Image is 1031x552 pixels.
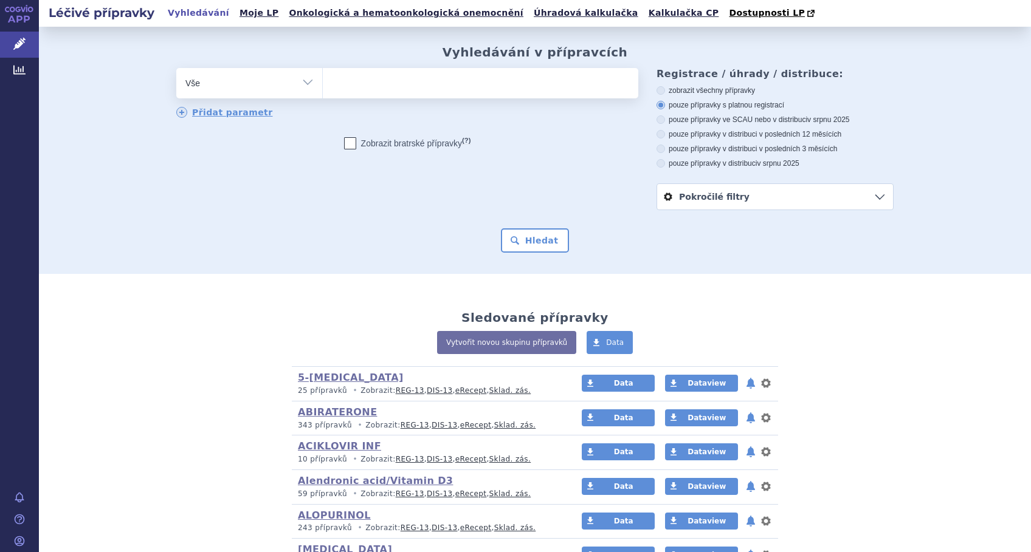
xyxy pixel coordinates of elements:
button: notifikace [745,411,757,425]
a: eRecept [455,386,487,395]
button: notifikace [745,376,757,390]
a: Pokročilé filtry [657,184,893,210]
p: Zobrazit: , , , [298,454,559,465]
span: Data [614,517,633,525]
a: Kalkulačka CP [645,5,723,21]
a: Data [582,478,655,495]
span: Dataview [688,448,726,456]
a: DIS-13 [427,386,452,395]
span: Data [614,379,633,387]
label: pouze přípravky ve SCAU nebo v distribuci [657,115,894,124]
button: nastavení [760,479,772,494]
span: 243 přípravků [298,523,352,532]
a: Dostupnosti LP [725,5,821,22]
a: 5-[MEDICAL_DATA] [298,372,404,383]
a: eRecept [460,421,492,429]
button: Hledat [501,228,570,253]
p: Zobrazit: , , , [298,420,559,431]
span: 25 přípravků [298,386,347,395]
a: Sklad. zás. [489,386,531,395]
button: nastavení [760,514,772,528]
a: Moje LP [236,5,282,21]
button: notifikace [745,514,757,528]
a: Sklad. zás. [489,455,531,463]
p: Zobrazit: , , , [298,523,559,533]
button: notifikace [745,445,757,459]
button: notifikace [745,479,757,494]
span: Data [606,338,624,347]
label: pouze přípravky v distribuci v posledních 12 měsících [657,129,894,139]
h3: Registrace / úhrady / distribuce: [657,68,894,80]
a: ABIRATERONE [298,406,377,418]
a: ACIKLOVIR INF [298,440,381,452]
button: nastavení [760,376,772,390]
button: nastavení [760,445,772,459]
a: Data [582,375,655,392]
a: eRecept [455,489,487,498]
a: Sklad. zás. [494,421,536,429]
a: Vytvořit novou skupinu přípravků [437,331,576,354]
span: Dostupnosti LP [729,8,805,18]
i: • [354,523,365,533]
a: DIS-13 [427,489,452,498]
a: ALOPURINOL [298,509,371,521]
a: REG-13 [396,386,424,395]
a: Data [582,443,655,460]
span: v srpnu 2025 [757,159,799,168]
a: Dataview [665,375,738,392]
span: Dataview [688,482,726,491]
a: Dataview [665,478,738,495]
i: • [354,420,365,431]
a: DIS-13 [432,421,457,429]
span: 10 přípravků [298,455,347,463]
span: Dataview [688,379,726,387]
h2: Léčivé přípravky [39,4,164,21]
a: Vyhledávání [164,5,233,21]
label: Zobrazit bratrské přípravky [344,137,471,149]
span: Dataview [688,517,726,525]
a: REG-13 [401,421,429,429]
a: DIS-13 [427,455,452,463]
a: Data [582,409,655,426]
button: nastavení [760,411,772,425]
a: REG-13 [396,455,424,463]
label: pouze přípravky s platnou registrací [657,100,894,110]
i: • [350,386,360,396]
a: Dataview [665,443,738,460]
a: Úhradová kalkulačka [530,5,642,21]
a: DIS-13 [432,523,457,532]
a: Sklad. zás. [494,523,536,532]
span: 59 přípravků [298,489,347,498]
a: REG-13 [401,523,429,532]
a: Data [582,513,655,530]
a: Data [587,331,633,354]
abbr: (?) [462,137,471,145]
i: • [350,454,360,465]
p: Zobrazit: , , , [298,489,559,499]
span: Data [614,482,633,491]
h2: Sledované přípravky [461,310,609,325]
a: eRecept [455,455,487,463]
a: Onkologická a hematoonkologická onemocnění [285,5,527,21]
h2: Vyhledávání v přípravcích [443,45,628,60]
a: Sklad. zás. [489,489,531,498]
a: REG-13 [396,489,424,498]
a: Dataview [665,513,738,530]
label: pouze přípravky v distribuci [657,158,894,168]
span: Dataview [688,414,726,422]
a: Alendronic acid/Vitamin D3 [298,475,453,486]
i: • [350,489,360,499]
span: v srpnu 2025 [807,115,849,124]
span: Data [614,448,633,456]
a: eRecept [460,523,492,532]
label: pouze přípravky v distribuci v posledních 3 měsících [657,144,894,154]
a: Dataview [665,409,738,426]
a: Přidat parametr [176,107,273,118]
p: Zobrazit: , , , [298,386,559,396]
label: zobrazit všechny přípravky [657,86,894,95]
span: Data [614,414,633,422]
span: 343 přípravků [298,421,352,429]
